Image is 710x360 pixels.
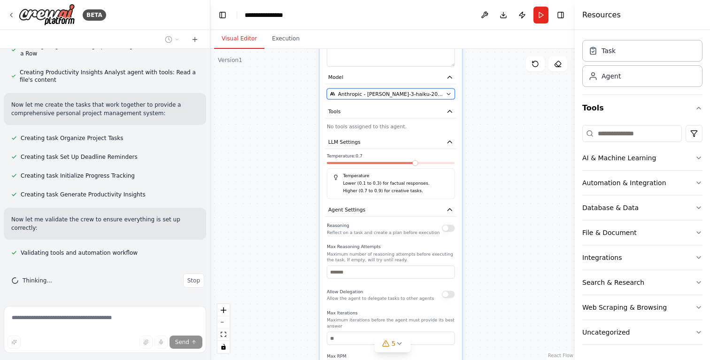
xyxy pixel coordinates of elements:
span: Send [175,338,189,346]
span: 5 [392,339,396,348]
span: Thinking... [23,277,52,284]
p: Lower (0.1 to 0.3) for factual responses. [343,180,448,188]
button: toggle interactivity [217,341,230,353]
a: React Flow attribution [548,353,573,358]
button: File & Document [582,220,702,245]
button: 5 [375,335,411,352]
p: Reflect on a task and create a plan before execution [327,229,440,235]
h4: Resources [582,9,621,21]
button: Database & Data [582,196,702,220]
button: Tools [325,105,456,118]
span: Agent Settings [328,206,365,213]
span: Creating task Set Up Deadline Reminders [21,153,138,161]
button: Switch to previous chat [161,34,184,45]
div: Task [602,46,616,55]
button: Upload files [139,336,153,349]
button: Automation & Integration [582,171,702,195]
button: Search & Research [582,270,702,295]
div: Automation & Integration [582,178,666,188]
button: Start a new chat [187,34,202,45]
button: Hide left sidebar [216,8,229,22]
div: Tools [582,121,702,352]
label: Max Iterations [327,310,455,316]
span: Model [328,74,343,81]
p: Allow the agent to delegate tasks to other agents [327,296,434,301]
button: Anthropic - [PERSON_NAME]-3-haiku-20240307 [327,88,455,99]
span: Anthropic - claude-3-haiku-20240307 [338,90,443,97]
button: zoom in [217,304,230,316]
button: Stop [183,274,204,288]
div: Database & Data [582,203,639,212]
div: Crew [582,36,702,94]
span: Allow Delegation [327,289,363,294]
button: Tools [582,95,702,121]
button: Web Scraping & Browsing [582,295,702,320]
nav: breadcrumb [245,10,293,20]
button: Agent Settings [325,203,456,217]
span: Validating tools and automation workflow [21,249,138,257]
button: LLM Settings [325,136,456,149]
button: AI & Machine Learning [582,146,702,170]
div: Uncategorized [582,328,630,337]
div: React Flow controls [217,304,230,353]
button: Send [170,336,202,349]
span: Reasoning [327,223,349,228]
p: Higher (0.7 to 0.9) for creative tasks. [343,187,448,194]
span: Tools [328,108,340,115]
span: Stop [187,277,200,284]
label: Max RPM [327,353,455,359]
div: Search & Research [582,278,644,287]
span: Creating task Organize Project Tasks [21,134,123,142]
img: Logo [19,4,75,26]
span: Creating task Initialize Progress Tracking [21,172,135,180]
button: Model [325,71,456,84]
span: Creating Progress Tracking Specialist agent with tools: Create a Row [20,42,199,57]
p: Now let me create the tasks that work together to provide a comprehensive personal project manage... [11,101,199,117]
div: Web Scraping & Browsing [582,303,667,312]
button: Visual Editor [214,29,264,49]
span: LLM Settings [328,139,361,146]
span: Creating Productivity Insights Analyst agent with tools: Read a file's content [20,69,199,84]
div: Integrations [582,253,622,262]
p: Maximum number of reasoning attempts before executing the task. If empty, will try until ready. [327,251,455,262]
div: File & Document [582,228,637,237]
p: Maximum iterations before the agent must provide its best answer [327,317,455,329]
button: Uncategorized [582,320,702,344]
button: zoom out [217,316,230,329]
button: Hide right sidebar [554,8,567,22]
h5: Temperature [333,173,449,179]
button: fit view [217,329,230,341]
div: Agent [602,71,621,81]
button: Execution [264,29,307,49]
span: Temperature: 0.7 [327,153,363,159]
p: Now let me validate the crew to ensure everything is set up correctly: [11,215,199,232]
label: Max Reasoning Attempts [327,244,455,250]
button: Click to speak your automation idea [154,336,168,349]
button: Improve this prompt [8,336,21,349]
div: Version 1 [218,56,242,64]
span: Creating task Generate Productivity Insights [21,191,146,198]
p: No tools assigned to this agent. [327,123,455,130]
div: BETA [83,9,106,21]
div: AI & Machine Learning [582,153,656,163]
button: Integrations [582,245,702,270]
